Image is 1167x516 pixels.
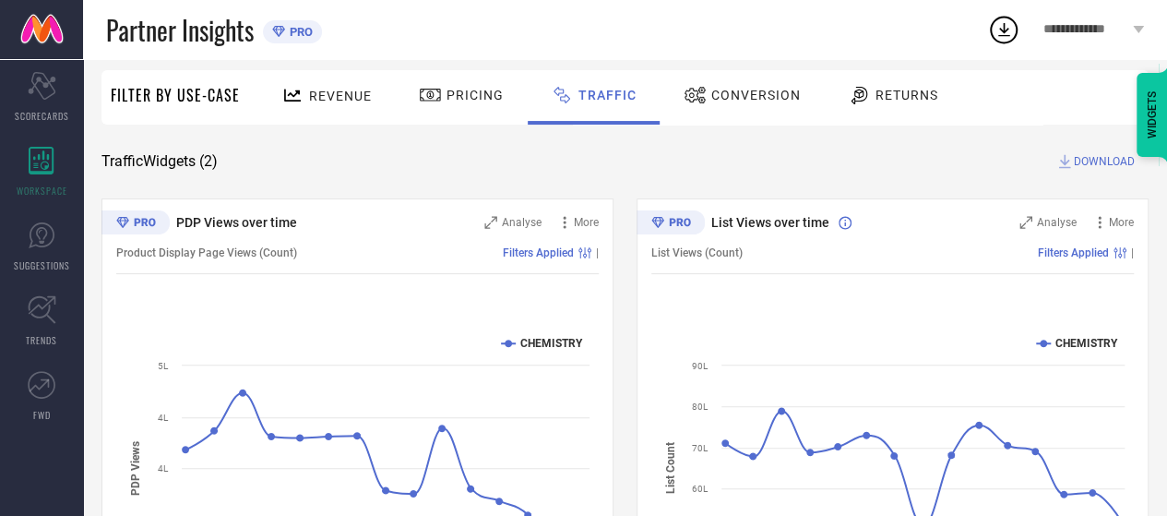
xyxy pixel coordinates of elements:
[1109,216,1134,229] span: More
[14,258,70,272] span: SUGGESTIONS
[692,402,709,412] text: 80L
[158,463,169,474] text: 4L
[26,333,57,347] span: TRENDS
[663,442,676,494] tspan: List Count
[596,246,599,259] span: |
[651,246,743,259] span: List Views (Count)
[17,184,67,198] span: WORKSPACE
[1037,216,1077,229] span: Analyse
[637,210,705,238] div: Premium
[578,88,637,102] span: Traffic
[1131,246,1134,259] span: |
[1074,152,1135,171] span: DOWNLOAD
[574,216,599,229] span: More
[711,215,829,230] span: List Views over time
[447,88,504,102] span: Pricing
[692,443,709,453] text: 70L
[33,408,51,422] span: FWD
[987,13,1020,46] div: Open download list
[520,337,583,350] text: CHEMISTRY
[692,361,709,371] text: 90L
[285,25,313,39] span: PRO
[503,246,574,259] span: Filters Applied
[692,484,709,494] text: 60L
[106,11,254,49] span: Partner Insights
[309,89,372,103] span: Revenue
[101,152,218,171] span: Traffic Widgets ( 2 )
[158,413,169,423] text: 4L
[101,210,170,238] div: Premium
[1038,246,1109,259] span: Filters Applied
[129,440,142,495] tspan: PDP Views
[116,246,297,259] span: Product Display Page Views (Count)
[158,361,169,371] text: 5L
[875,88,938,102] span: Returns
[176,215,297,230] span: PDP Views over time
[15,109,69,123] span: SCORECARDS
[1055,337,1118,350] text: CHEMISTRY
[502,216,542,229] span: Analyse
[484,216,497,229] svg: Zoom
[711,88,801,102] span: Conversion
[1019,216,1032,229] svg: Zoom
[111,84,240,106] span: Filter By Use-Case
